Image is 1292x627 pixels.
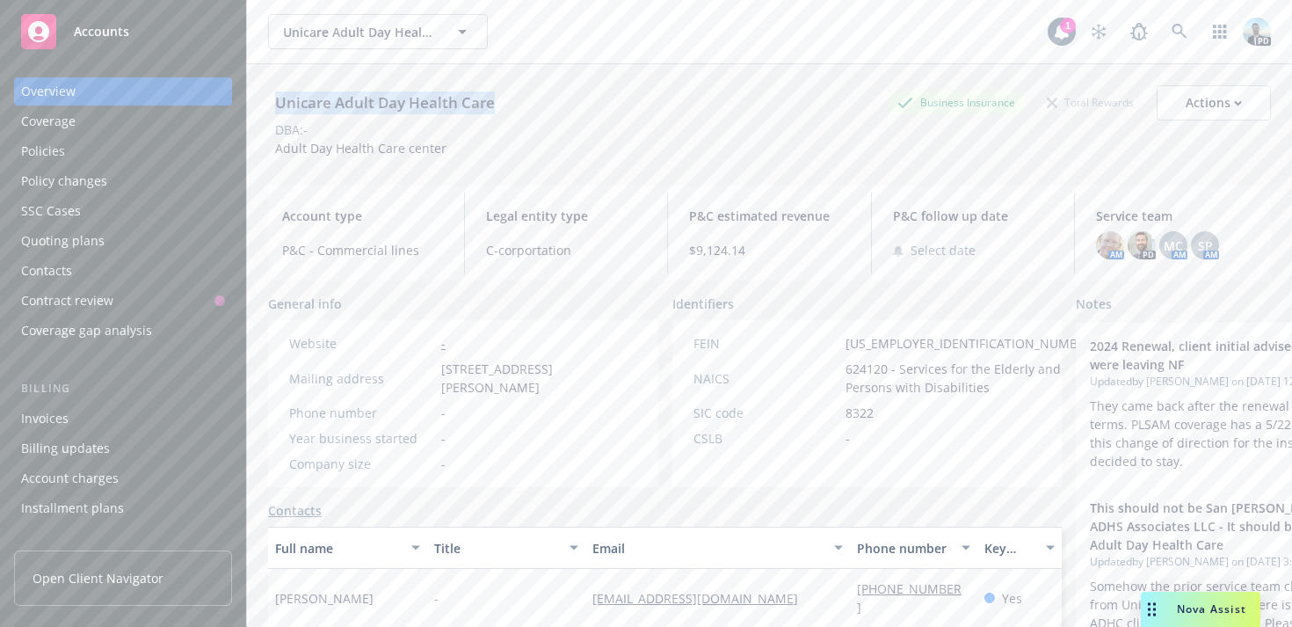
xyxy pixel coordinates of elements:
div: 1 [1060,14,1076,30]
div: Business Insurance [889,91,1024,113]
button: Actions [1157,85,1271,120]
div: Policy changes [21,167,107,195]
div: Unicare Adult Day Health Care [268,91,502,114]
div: Contract review [21,287,113,315]
div: Billing updates [21,434,110,463]
a: Billing updates [14,434,232,463]
img: photo [1243,18,1271,46]
div: Email [592,539,824,558]
a: Quoting plans [14,227,232,255]
span: Service team [1096,207,1257,225]
span: P&C - Commercial lines [282,241,443,259]
button: Unicare Adult Day Health Care [268,14,488,49]
a: Report a Bug [1121,14,1157,49]
span: [PERSON_NAME] [275,589,374,608]
div: SIC code [693,404,838,422]
button: Title [427,527,586,569]
a: Contacts [14,257,232,285]
div: Title [434,539,560,558]
div: Phone number [289,404,434,422]
div: Billing [14,380,232,397]
div: Invoices [21,405,69,433]
div: CSLB [693,429,838,448]
span: SP [1198,237,1213,255]
a: Search [1162,14,1197,49]
span: [US_EMPLOYER_IDENTIFICATION_NUMBER] [846,334,1097,353]
span: Identifiers [672,295,734,313]
a: Policy changes [14,167,232,195]
div: Coverage gap analysis [21,317,152,345]
div: Quoting plans [21,227,105,255]
span: [STREET_ADDRESS][PERSON_NAME] [441,360,637,397]
span: - [441,429,446,448]
div: Drag to move [1141,592,1163,627]
div: Key contact [984,539,1035,558]
button: Phone number [850,527,976,569]
span: MC [1164,237,1183,255]
a: [PHONE_NUMBER] [857,580,962,616]
button: Nova Assist [1141,592,1260,627]
span: General info [268,295,342,313]
div: DBA: - [275,120,308,139]
div: Website [289,334,434,353]
div: Coverage [21,107,76,135]
div: Mailing address [289,369,434,388]
span: - [846,429,850,448]
a: Contacts [268,501,322,520]
a: Invoices [14,405,232,433]
span: Nova Assist [1177,601,1246,616]
a: Policies [14,137,232,165]
div: Company size [289,455,434,473]
a: Overview [14,77,232,106]
div: Policies [21,137,65,165]
div: Actions [1186,86,1242,120]
img: photo [1128,231,1156,259]
span: Accounts [74,25,129,39]
div: Contacts [21,257,72,285]
div: Installment plans [21,494,124,522]
a: SSC Cases [14,197,232,225]
span: $9,124.14 [689,241,850,259]
span: P&C follow up date [893,207,1054,225]
span: C-corportation [486,241,647,259]
div: Overview [21,77,76,106]
span: 8322 [846,404,874,422]
a: Accounts [14,7,232,56]
span: - [441,404,446,422]
a: [EMAIL_ADDRESS][DOMAIN_NAME] [592,590,812,607]
div: Year business started [289,429,434,448]
div: Phone number [857,539,950,558]
span: Yes [1002,589,1022,608]
span: Notes [1076,295,1112,316]
a: Switch app [1202,14,1238,49]
button: Key contact [977,527,1062,569]
span: Adult Day Health Care center [275,140,446,157]
span: P&C estimated revenue [689,207,850,225]
span: Unicare Adult Day Health Care [283,23,435,41]
a: Contract review [14,287,232,315]
div: Account charges [21,464,119,492]
span: 624120 - Services for the Elderly and Persons with Disabilities [846,360,1097,397]
a: Installment plans [14,494,232,522]
div: FEIN [693,334,838,353]
span: - [441,455,446,473]
div: SSC Cases [21,197,81,225]
a: Stop snowing [1081,14,1116,49]
a: - [441,335,446,352]
span: Legal entity type [486,207,647,225]
span: Open Client Navigator [33,569,163,587]
img: photo [1096,231,1124,259]
div: Full name [275,539,401,558]
button: Email [585,527,850,569]
span: Select date [911,241,976,259]
a: Coverage [14,107,232,135]
div: NAICS [693,369,838,388]
a: Account charges [14,464,232,492]
div: Total Rewards [1038,91,1143,113]
button: Full name [268,527,427,569]
span: Account type [282,207,443,225]
a: Coverage gap analysis [14,317,232,345]
span: - [434,589,439,608]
